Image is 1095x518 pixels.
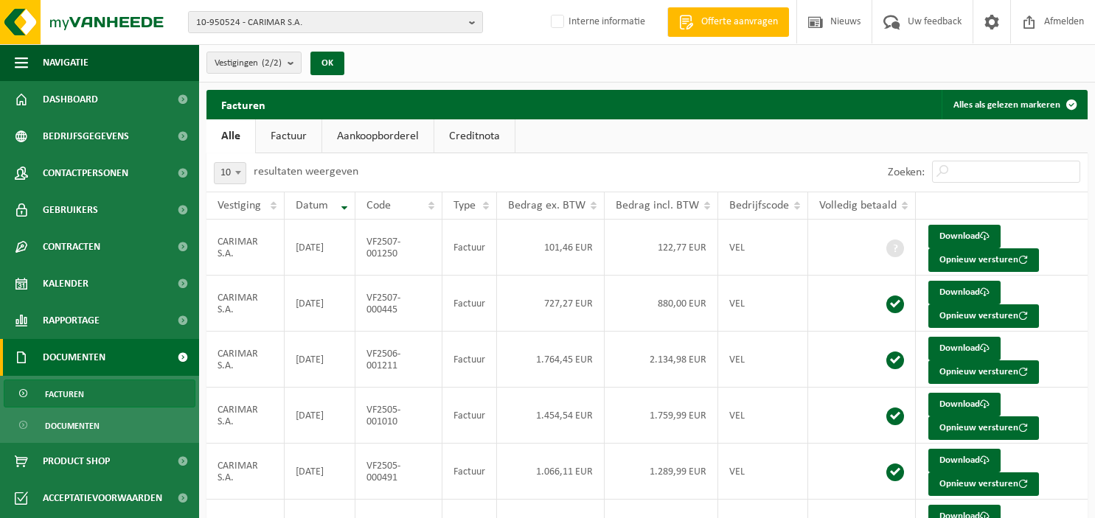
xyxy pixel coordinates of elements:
span: Gebruikers [43,192,98,228]
span: 10 [214,162,246,184]
span: Rapportage [43,302,100,339]
td: VEL [718,388,808,444]
span: Bedrijfsgegevens [43,118,129,155]
td: [DATE] [285,220,355,276]
span: Documenten [43,339,105,376]
td: VEL [718,444,808,500]
span: Kalender [43,265,88,302]
td: Factuur [442,444,497,500]
span: Offerte aanvragen [698,15,782,29]
span: Datum [296,200,328,211]
td: 101,46 EUR [497,220,605,276]
td: [DATE] [285,388,355,444]
td: 1.289,99 EUR [605,444,718,500]
td: Factuur [442,332,497,388]
a: Aankoopborderel [322,119,434,153]
td: [DATE] [285,276,355,332]
h2: Facturen [206,90,280,119]
td: VF2505-001010 [355,388,442,444]
td: VF2505-000491 [355,444,442,500]
span: Vestigingen [215,52,282,74]
td: 727,27 EUR [497,276,605,332]
button: Opnieuw versturen [928,416,1039,440]
a: Download [928,449,1001,472]
td: VEL [718,220,808,276]
a: Download [928,225,1001,248]
label: Zoeken: [888,167,925,178]
td: 2.134,98 EUR [605,332,718,388]
span: Code [366,200,391,211]
a: Download [928,393,1001,416]
td: VEL [718,332,808,388]
td: Factuur [442,276,497,332]
td: 880,00 EUR [605,276,718,332]
td: 1.759,99 EUR [605,388,718,444]
td: 1.066,11 EUR [497,444,605,500]
span: Documenten [45,412,100,440]
button: Opnieuw versturen [928,304,1039,328]
span: Facturen [45,380,84,408]
span: Contactpersonen [43,155,128,192]
td: Factuur [442,388,497,444]
span: Dashboard [43,81,98,118]
a: Download [928,281,1001,304]
td: [DATE] [285,332,355,388]
button: Opnieuw versturen [928,360,1039,384]
span: Contracten [43,228,100,265]
button: Opnieuw versturen [928,248,1039,272]
td: Factuur [442,220,497,276]
td: CARIMAR S.A. [206,220,285,276]
button: OK [310,52,344,75]
td: 122,77 EUR [605,220,718,276]
button: Alles als gelezen markeren [942,90,1086,119]
span: 10 [215,163,246,183]
span: Navigatie [43,44,88,81]
a: Offerte aanvragen [667,7,789,37]
td: VEL [718,276,808,332]
span: Vestiging [218,200,261,211]
td: VF2507-000445 [355,276,442,332]
label: Interne informatie [548,11,645,33]
span: Type [453,200,476,211]
a: Creditnota [434,119,515,153]
button: 10-950524 - CARIMAR S.A. [188,11,483,33]
span: Volledig betaald [819,200,897,211]
td: [DATE] [285,444,355,500]
span: 10-950524 - CARIMAR S.A. [196,12,463,34]
span: Bedrijfscode [729,200,789,211]
span: Acceptatievoorwaarden [43,480,162,517]
button: Opnieuw versturen [928,472,1039,496]
td: CARIMAR S.A. [206,388,285,444]
a: Factuur [256,119,321,153]
span: Product Shop [43,443,110,480]
span: Bedrag ex. BTW [508,200,585,211]
a: Facturen [4,379,195,407]
td: CARIMAR S.A. [206,332,285,388]
a: Download [928,337,1001,360]
count: (2/2) [262,58,282,68]
td: 1.454,54 EUR [497,388,605,444]
button: Vestigingen(2/2) [206,52,302,74]
span: Bedrag incl. BTW [616,200,699,211]
label: resultaten weergeven [254,166,358,178]
a: Alle [206,119,255,153]
td: CARIMAR S.A. [206,444,285,500]
td: 1.764,45 EUR [497,332,605,388]
a: Documenten [4,411,195,439]
td: VF2507-001250 [355,220,442,276]
td: CARIMAR S.A. [206,276,285,332]
td: VF2506-001211 [355,332,442,388]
